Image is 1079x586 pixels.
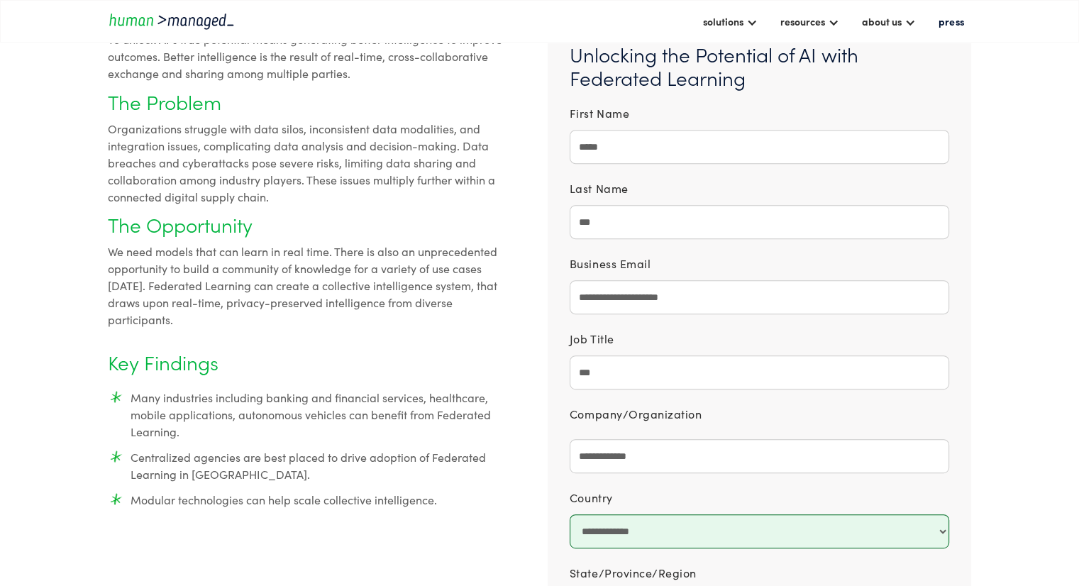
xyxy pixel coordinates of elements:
[773,9,846,33] div: resources
[570,489,950,506] label: Country
[570,564,950,581] label: State/Province/Region
[108,90,221,114] p: The Problem
[570,104,950,121] label: First Name
[570,18,950,90] h3: Download Better Intelligence is Collective: Unlocking the Potential of AI with Federated Learning
[108,350,218,375] p: Key Findings
[570,330,950,347] label: Job Title
[108,31,516,82] p: To unlock AI's true potential means generating better intelligence to improve outcomes. Better in...
[862,13,902,30] div: about us
[108,11,236,31] a: home
[780,13,825,30] div: resources
[131,448,516,482] div: Centralized agencies are best placed to drive adoption of Federated Learning in [GEOGRAPHIC_DATA].
[570,405,950,422] label: Company/Organization
[131,389,516,440] div: Many industries including banking and financial services, healthcare, mobile applications, autono...
[570,255,950,272] label: Business Email
[108,213,253,237] p: The Opportunity
[703,13,743,30] div: solutions
[570,179,950,197] label: Last Name
[855,9,923,33] div: about us
[108,120,516,205] p: Organizations struggle with data silos, inconsistent data modalities, and integration issues, com...
[931,9,971,33] a: press
[108,243,516,328] p: We need models that can learn in real time. There is also an unprecedented opportunity to build a...
[131,491,437,508] div: Modular technologies can help scale collective intelligence.
[696,9,765,33] div: solutions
